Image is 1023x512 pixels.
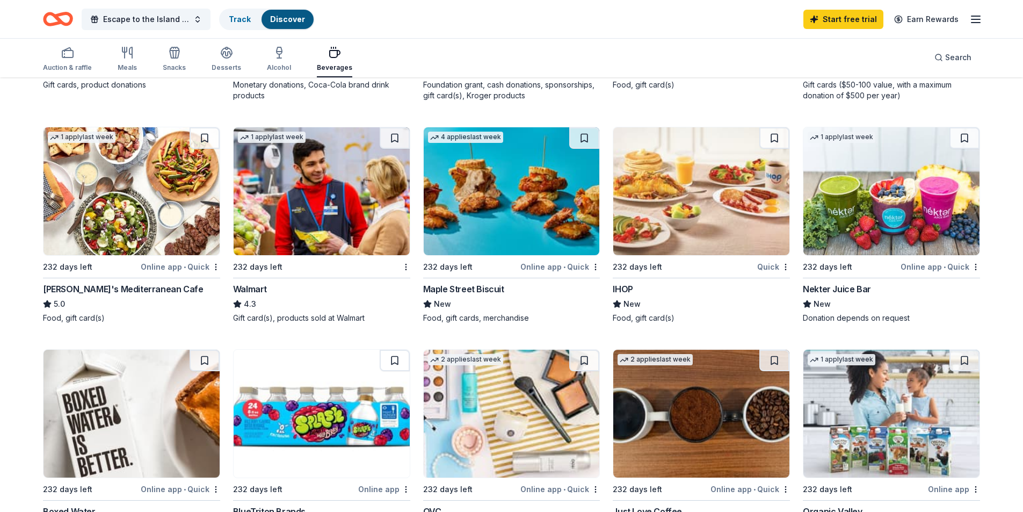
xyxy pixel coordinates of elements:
div: 4 applies last week [428,132,503,143]
a: Image for IHOP232 days leftQuickIHOPNewFood, gift card(s) [613,127,790,323]
div: 2 applies last week [428,354,503,365]
img: Image for Just Love Coffee [613,350,789,478]
div: Food, gift cards, merchandise [423,313,600,323]
img: Image for IHOP [613,127,789,255]
span: • [944,263,946,271]
div: 1 apply last week [48,132,115,143]
div: 2 applies last week [618,354,693,365]
div: Alcohol [267,63,291,72]
div: 232 days left [423,261,473,273]
div: Donation depends on request [803,313,980,323]
span: • [563,263,565,271]
div: 232 days left [43,261,92,273]
div: 1 apply last week [808,354,875,365]
div: 232 days left [803,483,852,496]
div: Monetary donations, Coca-Cola brand drink products [233,80,410,101]
div: 232 days left [43,483,92,496]
button: Meals [118,42,137,77]
a: Image for Nekter Juice Bar1 applylast week232 days leftOnline app•QuickNekter Juice BarNewDonatio... [803,127,980,323]
div: 232 days left [613,483,662,496]
img: Image for BlueTriton Brands [234,350,410,478]
div: Online app Quick [141,260,220,273]
div: Gift card(s), products sold at Walmart [233,313,410,323]
div: Desserts [212,63,241,72]
span: 4.3 [244,298,256,311]
span: New [814,298,831,311]
div: Food, gift card(s) [43,313,220,323]
img: Image for Taziki's Mediterranean Cafe [43,127,220,255]
img: Image for QVC [424,350,600,478]
button: Escape to the Island 2026 [82,9,211,30]
div: IHOP [613,283,633,295]
div: Online app Quick [520,260,600,273]
div: Snacks [163,63,186,72]
img: Image for Organic Valley [803,350,980,478]
div: 232 days left [233,483,282,496]
div: Online app Quick [710,482,790,496]
div: Food, gift card(s) [613,313,790,323]
div: 232 days left [233,261,282,273]
span: • [184,485,186,494]
div: Online app Quick [901,260,980,273]
span: • [184,263,186,271]
span: New [434,298,451,311]
img: Image for Walmart [234,127,410,255]
div: 232 days left [613,261,662,273]
div: [PERSON_NAME]'s Mediterranean Cafe [43,283,203,295]
div: Online app Quick [520,482,600,496]
a: Discover [270,15,305,24]
div: 1 apply last week [808,132,875,143]
button: Search [926,47,980,68]
button: TrackDiscover [219,9,315,30]
div: Online app [928,482,980,496]
span: • [753,485,756,494]
button: Desserts [212,42,241,77]
a: Track [229,15,251,24]
div: 232 days left [423,483,473,496]
a: Image for Maple Street Biscuit4 applieslast week232 days leftOnline app•QuickMaple Street Biscuit... [423,127,600,323]
button: Beverages [317,42,352,77]
span: • [563,485,565,494]
div: Maple Street Biscuit [423,283,504,295]
div: Auction & raffle [43,63,92,72]
span: Escape to the Island 2026 [103,13,189,26]
span: 5.0 [54,298,65,311]
div: Gift cards ($50-100 value, with a maximum donation of $500 per year) [803,80,980,101]
img: Image for Nekter Juice Bar [803,127,980,255]
div: Online app Quick [141,482,220,496]
div: Gift cards, product donations [43,80,220,90]
a: Image for Walmart1 applylast week232 days leftWalmart4.3Gift card(s), products sold at Walmart [233,127,410,323]
div: Meals [118,63,137,72]
a: Image for Taziki's Mediterranean Cafe1 applylast week232 days leftOnline app•Quick[PERSON_NAME]'s... [43,127,220,323]
div: Food, gift card(s) [613,80,790,90]
a: Earn Rewards [888,10,965,29]
img: Image for Boxed Water [43,350,220,478]
button: Auction & raffle [43,42,92,77]
div: Foundation grant, cash donations, sponsorships, gift card(s), Kroger products [423,80,600,101]
div: Nekter Juice Bar [803,283,871,295]
button: Snacks [163,42,186,77]
span: New [623,298,641,311]
img: Image for Maple Street Biscuit [424,127,600,255]
span: Search [945,51,971,64]
div: 1 apply last week [238,132,306,143]
div: Online app [358,482,410,496]
a: Start free trial [803,10,883,29]
div: Quick [757,260,790,273]
div: 232 days left [803,261,852,273]
div: Beverages [317,63,352,72]
a: Home [43,6,73,32]
div: Walmart [233,283,267,295]
button: Alcohol [267,42,291,77]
